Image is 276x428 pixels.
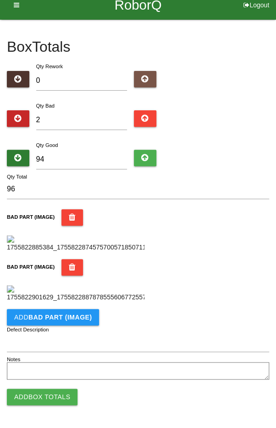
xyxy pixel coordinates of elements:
[7,356,20,363] label: Notes
[36,103,55,108] label: Qty Bad
[28,314,92,321] b: BAD PART (IMAGE)
[7,173,27,181] label: Qty Total
[7,39,269,55] h4: Box Totals
[7,214,55,220] b: BAD PART (IMAGE)
[36,64,63,69] label: Qty Rework
[7,264,55,270] b: BAD PART (IMAGE)
[36,142,58,148] label: Qty Good
[7,235,144,252] img: 1755822885384_17558228745757005718507113264182.jpg
[61,209,83,226] button: BAD PART (IMAGE)
[7,326,49,334] label: Defect Description
[7,389,77,405] button: AddBox Totals
[7,285,144,302] img: 1755822901629_1755822887878555606772557359984.jpg
[7,309,99,325] button: AddBAD PART (IMAGE)
[61,259,83,276] button: BAD PART (IMAGE)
